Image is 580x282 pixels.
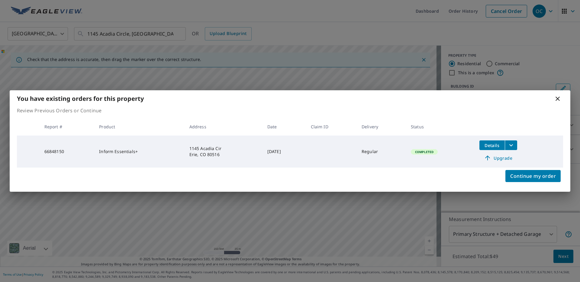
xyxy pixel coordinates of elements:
th: Report # [40,118,95,136]
span: Continue my order [510,172,556,180]
button: Continue my order [505,170,561,182]
th: Date [263,118,306,136]
div: 1145 Acadia Cir Erie, CO 80516 [189,146,258,158]
button: detailsBtn-66848150 [479,140,505,150]
th: Delivery [357,118,406,136]
th: Status [406,118,475,136]
th: Product [94,118,184,136]
th: Address [185,118,263,136]
span: Completed [411,150,437,154]
button: filesDropdownBtn-66848150 [505,140,517,150]
td: 66848150 [40,136,95,168]
p: Review Previous Orders or Continue [17,107,563,114]
a: Upgrade [479,153,517,163]
td: Regular [357,136,406,168]
span: Upgrade [483,154,514,162]
span: Details [483,143,501,148]
td: [DATE] [263,136,306,168]
td: Inform Essentials+ [94,136,184,168]
b: You have existing orders for this property [17,95,144,103]
th: Claim ID [306,118,357,136]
